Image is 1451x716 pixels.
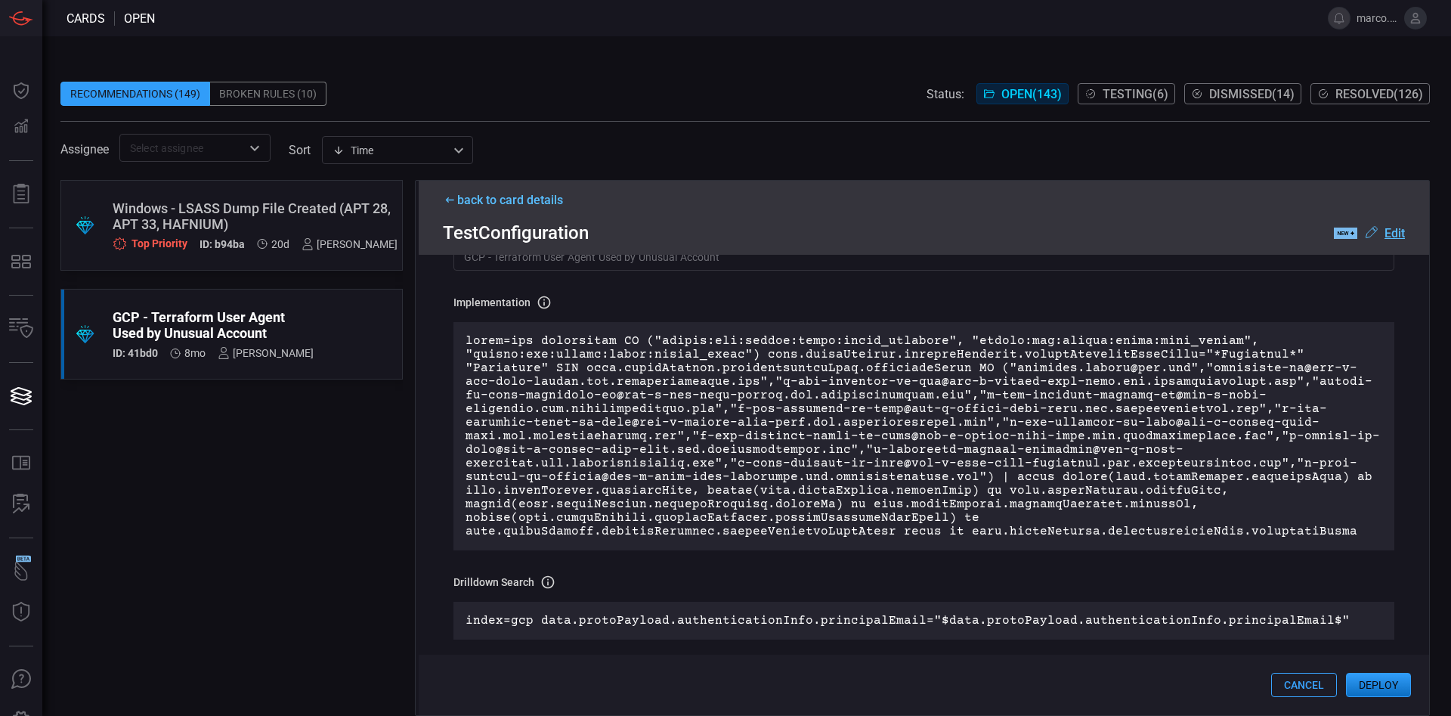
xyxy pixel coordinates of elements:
div: [PERSON_NAME] [218,347,314,359]
button: Dismissed(14) [1184,83,1301,104]
span: Open ( 143 ) [1001,87,1062,101]
h5: ID: b94ba [200,238,245,251]
p: lorem=ips dolorsitam CO ("adipis:eli:seddoe:tempo:incid_utlabore", "etdolo:mag:aliqua:enima:mini_... [466,334,1382,538]
input: Correlation search name [453,243,1394,271]
button: Open [244,138,265,159]
button: MITRE - Detection Posture [3,243,39,280]
button: Ask Us A Question [3,662,39,698]
button: Detections [3,109,39,145]
button: Testing(6) [1078,83,1175,104]
button: Open(143) [976,83,1069,104]
div: GCP - Terraform User Agent Used by Unusual Account [113,309,314,341]
div: Top Priority [113,237,187,251]
span: Status: [927,87,964,101]
div: Broken Rules (10) [210,82,326,106]
span: Resolved ( 126 ) [1335,87,1423,101]
div: Test Configuration [443,222,1405,243]
div: Recommendations (149) [60,82,210,106]
h5: ID: 41bd0 [113,347,158,359]
button: Inventory [3,311,39,347]
span: Assignee [60,142,109,157]
p: index=gcp data.protoPayload.authenticationInfo.principalEmail="$data.protoPayload.authenticationI... [466,614,1382,628]
button: Threat Intelligence [3,594,39,631]
span: Jan 29, 2025 9:11 AM [184,347,206,359]
span: Cards [67,11,105,26]
h3: Implementation [453,296,531,308]
button: Rule Catalog [3,445,39,482]
div: [PERSON_NAME] [302,238,398,250]
button: ALERT ANALYSIS [3,486,39,522]
span: Sep 21, 2025 7:17 AM [271,238,289,250]
button: Deploy [1346,673,1411,697]
div: Windows - LSASS Dump File Created (APT 28, APT 33, HAFNIUM) [113,200,398,232]
button: Dashboard [3,73,39,109]
h3: Drilldown search [453,576,534,588]
button: Resolved(126) [1310,83,1430,104]
button: Reports [3,176,39,212]
div: Time [333,143,449,158]
div: back to card details [443,193,1405,207]
span: open [124,11,155,26]
button: Cards [3,378,39,414]
u: Edit [1384,226,1405,240]
label: sort [289,143,311,157]
input: Select assignee [124,138,241,157]
span: Testing ( 6 ) [1103,87,1168,101]
span: Dismissed ( 14 ) [1209,87,1295,101]
span: marco.[PERSON_NAME] [1357,12,1398,24]
button: Wingman [3,553,39,590]
button: Cancel [1271,673,1337,697]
